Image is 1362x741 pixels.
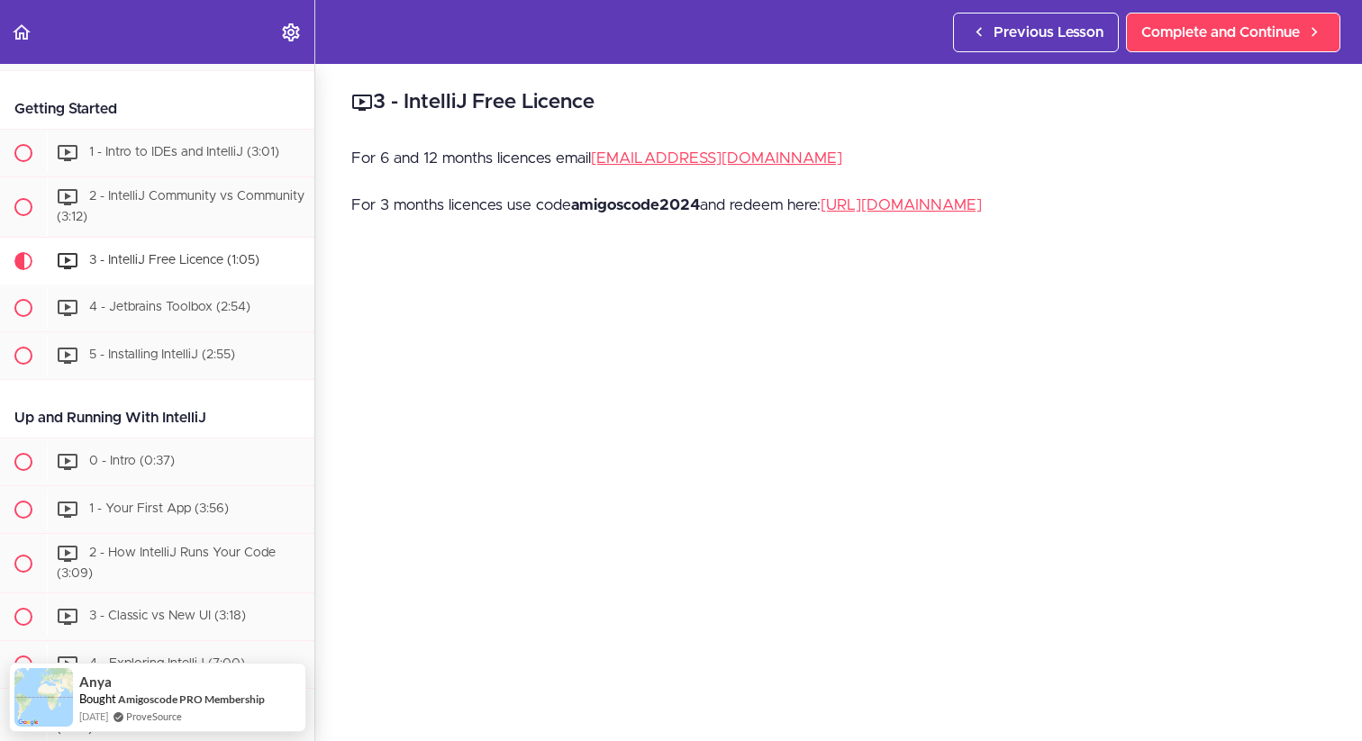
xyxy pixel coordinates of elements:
svg: Settings Menu [280,22,302,43]
span: 4 - Jetbrains Toolbox (2:54) [89,301,250,313]
span: 0 - Intro (0:37) [89,455,175,467]
a: Complete and Continue [1126,13,1340,52]
span: 2 - How IntelliJ Runs Your Code (3:09) [57,547,276,580]
span: Bought [79,691,116,706]
span: 4 - Exploring IntelliJ (7:00) [89,658,245,671]
a: ProveSource [126,709,182,724]
svg: Back to course curriculum [11,22,32,43]
p: For 3 months licences use code and redeem here: [351,192,1326,219]
span: 3 - IntelliJ Free Licence (1:05) [89,254,259,267]
a: [EMAIL_ADDRESS][DOMAIN_NAME] [591,150,842,166]
img: provesource social proof notification image [14,668,73,727]
a: Previous Lesson [953,13,1119,52]
a: Amigoscode PRO Membership [118,692,265,706]
span: Previous Lesson [994,22,1103,43]
span: 1 - Your First App (3:56) [89,502,229,515]
a: [URL][DOMAIN_NAME] [821,197,982,212]
p: For 6 and 12 months licences email [351,145,1326,172]
h2: 3 - IntelliJ Free Licence [351,87,1326,118]
span: Anya [79,674,112,690]
span: 1 - Intro to IDEs and IntelliJ (3:01) [89,146,279,158]
span: 2 - IntelliJ Community vs Community (3:12) [57,190,304,223]
span: Complete and Continue [1141,22,1300,43]
span: 5 - Installing IntelliJ (2:55) [89,348,235,361]
span: [DATE] [79,709,108,724]
span: 3 - Classic vs New UI (3:18) [89,610,246,623]
strong: amigoscode2024 [571,197,700,212]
